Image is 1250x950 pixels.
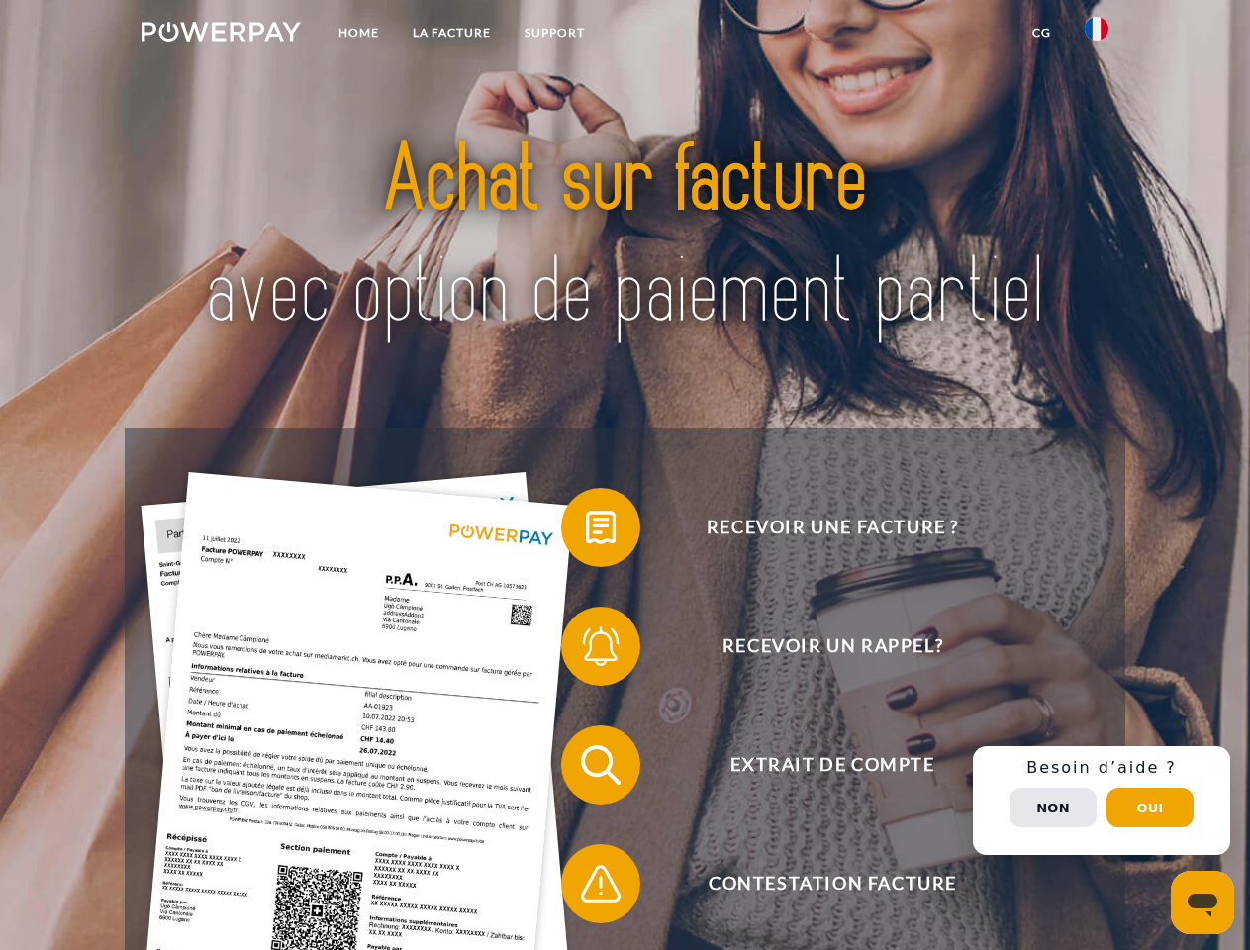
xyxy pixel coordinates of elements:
h3: Besoin d’aide ? [985,758,1218,778]
div: Schnellhilfe [973,746,1230,855]
a: Support [508,15,602,50]
button: Recevoir une facture ? [561,488,1076,567]
a: CG [1015,15,1068,50]
button: Extrait de compte [561,725,1076,805]
img: qb_search.svg [576,740,625,790]
button: Non [1010,788,1097,827]
span: Contestation Facture [590,844,1075,923]
span: Extrait de compte [590,725,1075,805]
iframe: Bouton de lancement de la fenêtre de messagerie [1171,871,1234,934]
img: logo-powerpay-white.svg [142,22,301,42]
img: qb_bell.svg [576,621,625,671]
a: Home [322,15,396,50]
button: Contestation Facture [561,844,1076,923]
img: qb_warning.svg [576,859,625,908]
button: Recevoir un rappel? [561,607,1076,686]
img: qb_bill.svg [576,503,625,552]
span: Recevoir une facture ? [590,488,1075,567]
button: Oui [1106,788,1194,827]
img: fr [1085,17,1108,41]
span: Recevoir un rappel? [590,607,1075,686]
img: title-powerpay_fr.svg [189,95,1061,379]
a: LA FACTURE [396,15,508,50]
